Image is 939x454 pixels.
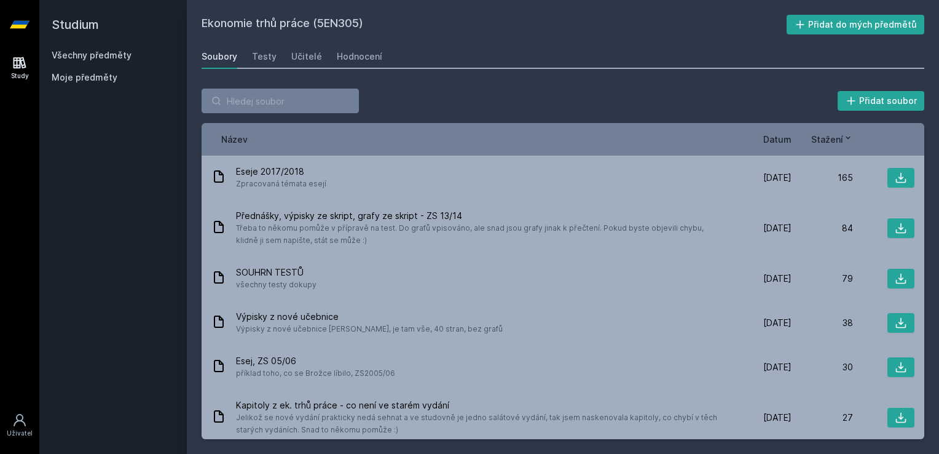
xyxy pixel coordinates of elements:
[291,50,322,63] div: Učitelé
[811,133,853,146] button: Stažení
[763,273,792,285] span: [DATE]
[236,399,725,412] span: Kapitoly z ek. trhů práce - co není ve starém vydání
[792,317,853,329] div: 38
[763,133,792,146] button: Datum
[792,361,853,373] div: 30
[787,15,925,34] button: Přidat do mých předmětů
[236,210,725,222] span: Přednášky, výpisky ze skript, grafy ze skript - ZS 13/14
[2,49,37,87] a: Study
[763,361,792,373] span: [DATE]
[236,222,725,247] span: Třeba to někomu pomůže v přípravě na test. Do grafů vpisováno, ale snad jsou grafy jinak k přečte...
[792,412,853,424] div: 27
[236,311,503,323] span: Výpisky z nové učebnice
[236,178,326,190] span: Zpracovaná témata esejí
[763,317,792,329] span: [DATE]
[52,50,132,60] a: Všechny předměty
[811,133,843,146] span: Stažení
[252,44,277,69] a: Testy
[236,266,316,279] span: SOUHRN TESTŮ
[291,44,322,69] a: Učitelé
[11,71,29,81] div: Study
[792,222,853,234] div: 84
[202,15,787,34] h2: Ekonomie trhů práce (5EN305)
[792,172,853,184] div: 165
[763,172,792,184] span: [DATE]
[236,367,395,380] span: příklad toho, co se Brožce líbilo, ZS2005/06
[236,355,395,367] span: Esej, ZS 05/06
[236,279,316,291] span: všechny testy dokupy
[236,165,326,178] span: Eseje 2017/2018
[202,44,237,69] a: Soubory
[838,91,925,111] button: Přidat soubor
[221,133,248,146] button: Název
[7,429,33,438] div: Uživatel
[337,50,382,63] div: Hodnocení
[202,89,359,113] input: Hledej soubor
[236,412,725,436] span: Jelikož se nové vydání prakticky nedá sehnat a ve studovně je jedno salátové vydání, tak jsem nas...
[792,273,853,285] div: 79
[763,222,792,234] span: [DATE]
[52,71,117,84] span: Moje předměty
[236,323,503,335] span: Výpisky z nové učebnice [PERSON_NAME], je tam vše, 40 stran, bez grafů
[763,412,792,424] span: [DATE]
[202,50,237,63] div: Soubory
[252,50,277,63] div: Testy
[2,407,37,444] a: Uživatel
[337,44,382,69] a: Hodnocení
